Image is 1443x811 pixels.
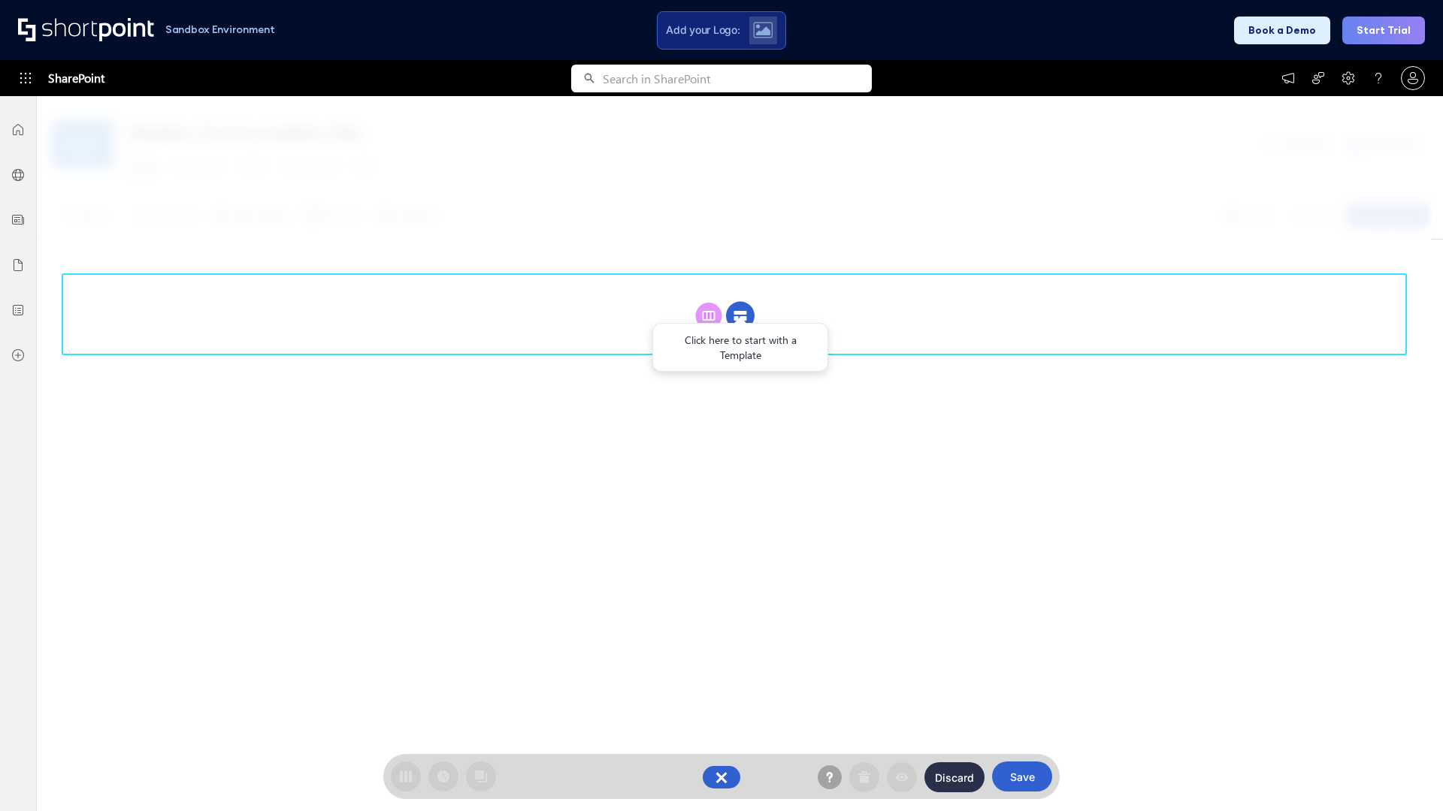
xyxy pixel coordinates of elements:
[924,762,985,792] button: Discard
[165,26,275,34] h1: Sandbox Environment
[603,65,872,92] input: Search in SharePoint
[1342,17,1425,44] button: Start Trial
[666,23,740,37] span: Add your Logo:
[992,761,1052,791] button: Save
[1368,739,1443,811] iframe: Chat Widget
[753,22,773,38] img: Upload logo
[48,60,104,96] span: SharePoint
[1234,17,1330,44] button: Book a Demo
